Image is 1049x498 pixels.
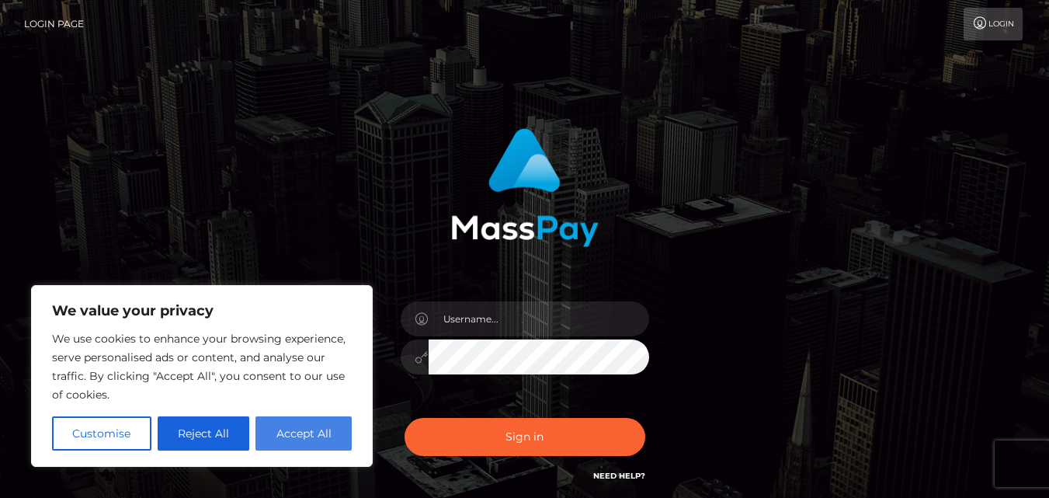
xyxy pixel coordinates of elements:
button: Accept All [255,416,352,451]
a: Login [964,8,1023,40]
a: Login Page [24,8,84,40]
button: Sign in [405,418,645,456]
input: Username... [429,301,649,336]
button: Reject All [158,416,250,451]
p: We use cookies to enhance your browsing experience, serve personalised ads or content, and analys... [52,329,352,404]
div: We value your privacy [31,285,373,467]
p: We value your privacy [52,301,352,320]
a: Need Help? [593,471,645,481]
button: Customise [52,416,151,451]
img: MassPay Login [451,128,599,247]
